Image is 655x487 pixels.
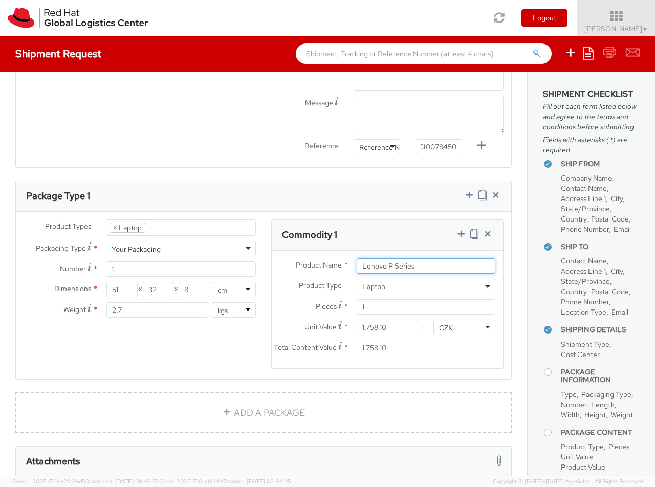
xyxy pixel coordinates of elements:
span: Contact Name [561,256,607,265]
span: Company Name [561,173,612,183]
span: Packaging Type [581,390,631,399]
span: master, [DATE] 08:48:17 [95,478,158,485]
span: Weight [63,305,86,314]
span: X [138,282,143,297]
input: Width [143,282,173,297]
span: Email [611,307,628,317]
div: CZK [439,323,453,333]
span: Unit Value [561,452,593,461]
input: 0.00 [357,320,419,335]
span: Address Line 1 [561,194,606,203]
span: City [610,194,623,203]
span: Phone Number [561,297,609,306]
span: State/Province [561,204,610,213]
span: Server: 2025.17.0-a2fc8bd50ba [12,478,158,485]
div: Reference Number [359,142,421,152]
h3: Commodity 1 [282,230,337,240]
span: Message [305,98,333,107]
input: Shipment, Tracking or Reference Number (at least 4 chars) [296,43,552,64]
span: ▼ [642,25,648,33]
h3: Attachments [26,456,80,467]
span: Total Content Value [274,343,337,352]
h3: Shipment Checklist [543,90,640,99]
span: Client: 2025.17.0-cb14447 [159,478,291,485]
span: Pieces [608,442,629,451]
span: Postal Code [591,287,629,296]
span: City [610,267,623,276]
button: Logout [521,9,567,27]
span: Country [561,287,586,296]
span: Number [561,400,586,409]
input: Height [179,282,209,297]
span: Reference [304,141,338,150]
h4: Package Information [561,368,640,384]
span: Contact Name [561,184,607,193]
h4: Package Content [561,429,640,436]
span: State/Province [561,277,610,286]
span: Address Line 1 [561,267,606,276]
span: Product Name [296,260,342,270]
span: × [113,223,117,232]
li: Laptop [110,223,145,233]
span: Packaging Type [36,243,86,253]
span: Location Type [561,307,606,317]
h4: Ship To [561,243,640,251]
span: Phone Number [561,225,609,234]
span: X [173,282,179,297]
span: Email [614,225,631,234]
span: Postal Code [591,214,629,224]
h3: Package Type 1 [26,191,90,201]
img: rh-logistics-00dfa346123c4ec078e1.svg [8,8,148,28]
h4: Shipment Request [15,48,101,59]
span: Width [561,410,580,419]
span: Weight [610,410,633,419]
span: Number [60,264,86,273]
span: Height [584,410,606,419]
span: Cost Center [561,350,600,359]
span: Product Value [561,462,605,472]
span: Product Type [299,281,342,290]
span: Length [591,400,615,409]
div: Your Packaging [112,244,161,254]
span: Fill out each form listed below and agree to the terms and conditions before submitting [543,101,640,132]
span: Type [561,390,577,399]
span: Shipment Type [561,340,609,349]
span: Laptop [362,282,490,291]
h4: Ship From [561,160,640,168]
span: master, [DATE] 08:44:05 [227,478,291,485]
span: Product Types [45,222,91,231]
span: Dimensions [54,284,91,293]
span: Country [561,214,586,224]
span: Unit Value [304,322,337,331]
input: Length [106,282,137,297]
span: Laptop [357,279,495,294]
span: Product Type [561,442,604,451]
span: Fields with asterisks (*) are required [543,135,640,155]
span: Copyright © [DATE]-[DATE] Agistix Inc., All Rights Reserved [493,478,643,486]
h4: Shipping Details [561,326,640,334]
span: Pieces [316,302,337,311]
span: [PERSON_NAME] [584,24,648,33]
a: ADD A PACKAGE [15,392,512,433]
